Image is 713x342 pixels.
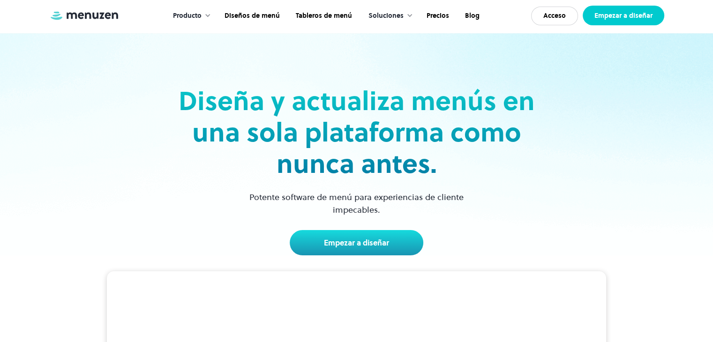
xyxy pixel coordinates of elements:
a: Empezar a diseñar [583,6,664,25]
font: Tableros de menú [296,11,352,20]
a: Diseños de menú [216,1,287,30]
font: Soluciones [368,11,404,20]
font: Acceso [543,11,566,20]
a: Blog [456,1,487,30]
font: Blog [465,11,480,20]
div: Producto [164,1,216,30]
font: Precios [427,11,449,20]
a: Acceso [531,7,578,25]
font: Producto [173,11,202,20]
div: Soluciones [359,1,418,30]
font: Empezar a diseñar [324,238,389,248]
a: Tableros de menú [287,1,359,30]
font: Empezar a diseñar [594,11,653,20]
a: Empezar a diseñar [290,230,423,255]
font: Potente software de menú para experiencias de cliente impecables. [249,191,464,216]
font: Diseña y actualiza menús en una sola plataforma como nunca antes. [179,83,535,182]
font: Diseños de menú [225,11,280,20]
a: Precios [418,1,456,30]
